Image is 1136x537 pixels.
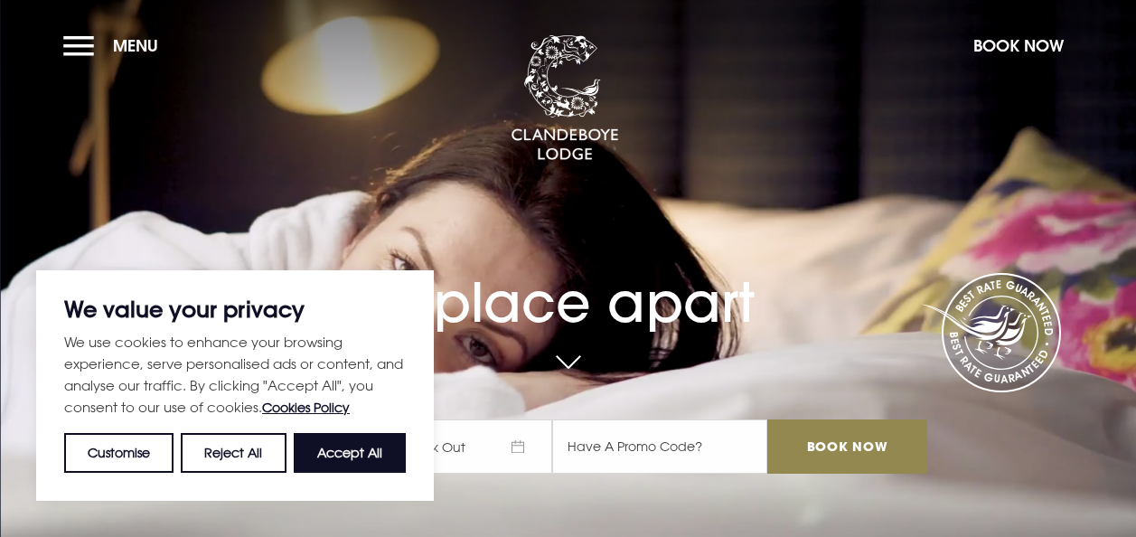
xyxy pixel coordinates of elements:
[294,433,406,473] button: Accept All
[380,419,552,474] span: Check Out
[181,433,286,473] button: Reject All
[964,26,1073,65] button: Book Now
[511,35,619,162] img: Clandeboye Lodge
[262,400,350,415] a: Cookies Policy
[64,433,174,473] button: Customise
[209,237,926,334] h1: A place apart
[36,270,434,501] div: We value your privacy
[64,331,406,419] p: We use cookies to enhance your browsing experience, serve personalised ads or content, and analys...
[64,298,406,320] p: We value your privacy
[63,26,167,65] button: Menu
[113,35,158,56] span: Menu
[767,419,926,474] input: Book Now
[552,419,767,474] input: Have A Promo Code?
